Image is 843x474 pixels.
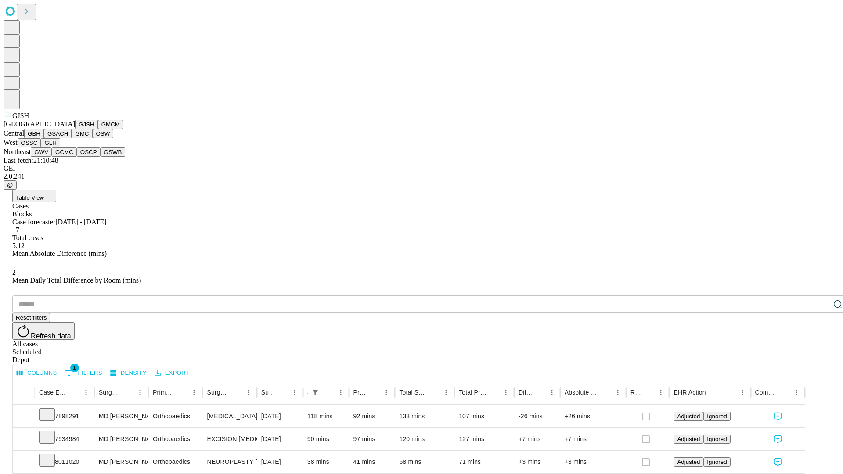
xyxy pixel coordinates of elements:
button: OSCP [77,147,101,157]
div: MD [PERSON_NAME] [PERSON_NAME] [99,428,144,450]
div: 7898291 [39,405,90,427]
button: Sort [276,386,288,399]
div: [DATE] [261,405,299,427]
div: +7 mins [519,428,556,450]
button: Show filters [63,366,104,380]
button: GSWB [101,147,126,157]
div: Comments [755,389,777,396]
button: Sort [230,386,242,399]
div: [MEDICAL_DATA] MEDIAL AND LATERAL MENISCECTOMY [207,405,252,427]
button: Sort [533,386,546,399]
span: Ignored [707,413,727,420]
div: Orthopaedics [153,428,198,450]
div: Total Scheduled Duration [399,389,427,396]
span: Case forecaster [12,218,55,226]
div: 90 mins [307,428,345,450]
div: Primary Service [153,389,175,396]
span: Refresh data [31,332,71,340]
div: Difference [519,389,533,396]
button: Menu [736,386,749,399]
button: Show filters [309,386,321,399]
button: Expand [17,455,30,470]
div: 7934984 [39,428,90,450]
div: [DATE] [261,451,299,473]
div: 120 mins [399,428,450,450]
button: Menu [335,386,347,399]
div: +3 mins [519,451,556,473]
span: Table View [16,194,44,201]
button: GMCM [98,120,123,129]
span: [DATE] - [DATE] [55,218,106,226]
button: Menu [612,386,624,399]
button: Menu [500,386,512,399]
div: Scheduled In Room Duration [307,389,308,396]
button: Sort [707,386,719,399]
button: Sort [599,386,612,399]
button: GMC [72,129,92,138]
button: Refresh data [12,322,75,340]
div: Case Epic Id [39,389,67,396]
div: +7 mins [565,428,622,450]
button: Density [108,366,149,380]
span: Northeast [4,148,31,155]
div: Total Predicted Duration [459,389,486,396]
span: 17 [12,226,19,233]
span: Mean Absolute Difference (mins) [12,250,107,257]
button: Table View [12,190,56,202]
button: Menu [134,386,146,399]
button: Sort [322,386,335,399]
button: GCMC [52,147,77,157]
button: Sort [68,386,80,399]
span: Central [4,129,24,137]
div: 97 mins [353,428,391,450]
div: 118 mins [307,405,345,427]
button: Adjusted [674,457,703,467]
span: Reset filters [16,314,47,321]
button: Sort [176,386,188,399]
button: Sort [122,386,134,399]
span: West [4,139,18,146]
div: MD [PERSON_NAME] [PERSON_NAME] [99,405,144,427]
button: GBH [24,129,44,138]
div: 127 mins [459,428,510,450]
span: Adjusted [677,459,700,465]
span: [GEOGRAPHIC_DATA] [4,120,75,128]
span: Adjusted [677,413,700,420]
button: GWV [31,147,52,157]
button: Ignored [703,412,730,421]
button: Menu [790,386,803,399]
button: Sort [778,386,790,399]
div: 68 mins [399,451,450,473]
span: @ [7,182,13,188]
button: Adjusted [674,412,703,421]
div: Orthopaedics [153,405,198,427]
div: NEUROPLASTY [MEDICAL_DATA] AT [GEOGRAPHIC_DATA] [207,451,252,473]
button: Ignored [703,457,730,467]
span: Last fetch: 21:10:48 [4,157,58,164]
div: 71 mins [459,451,510,473]
div: EXCISION [MEDICAL_DATA] WRIST [207,428,252,450]
button: Menu [242,386,255,399]
button: OSW [93,129,114,138]
span: Ignored [707,436,727,442]
button: GSACH [44,129,72,138]
button: Sort [487,386,500,399]
span: Total cases [12,234,43,241]
div: Surgery Name [207,389,229,396]
div: 41 mins [353,451,391,473]
button: Adjusted [674,434,703,444]
div: 2.0.241 [4,172,839,180]
div: 133 mins [399,405,450,427]
button: OSSC [18,138,41,147]
button: GJSH [75,120,98,129]
div: 92 mins [353,405,391,427]
div: 107 mins [459,405,510,427]
button: Sort [368,386,380,399]
button: Sort [428,386,440,399]
button: Ignored [703,434,730,444]
button: Menu [288,386,301,399]
div: EHR Action [674,389,706,396]
button: Menu [80,386,92,399]
div: Resolved in EHR [630,389,642,396]
div: GEI [4,165,839,172]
